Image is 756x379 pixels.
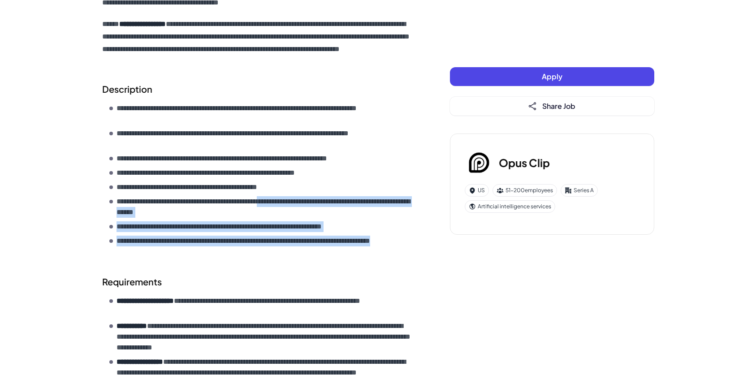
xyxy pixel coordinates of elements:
div: Artificial intelligence services [465,200,555,213]
div: Series A [561,184,598,197]
button: Share Job [450,97,654,116]
button: Apply [450,67,654,86]
h3: Opus Clip [499,155,550,171]
h2: Requirements [102,275,414,289]
span: Share Job [542,101,575,111]
h2: Description [102,82,414,96]
div: 51-200 employees [492,184,557,197]
img: Op [465,148,493,177]
div: US [465,184,489,197]
span: Apply [542,72,562,81]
